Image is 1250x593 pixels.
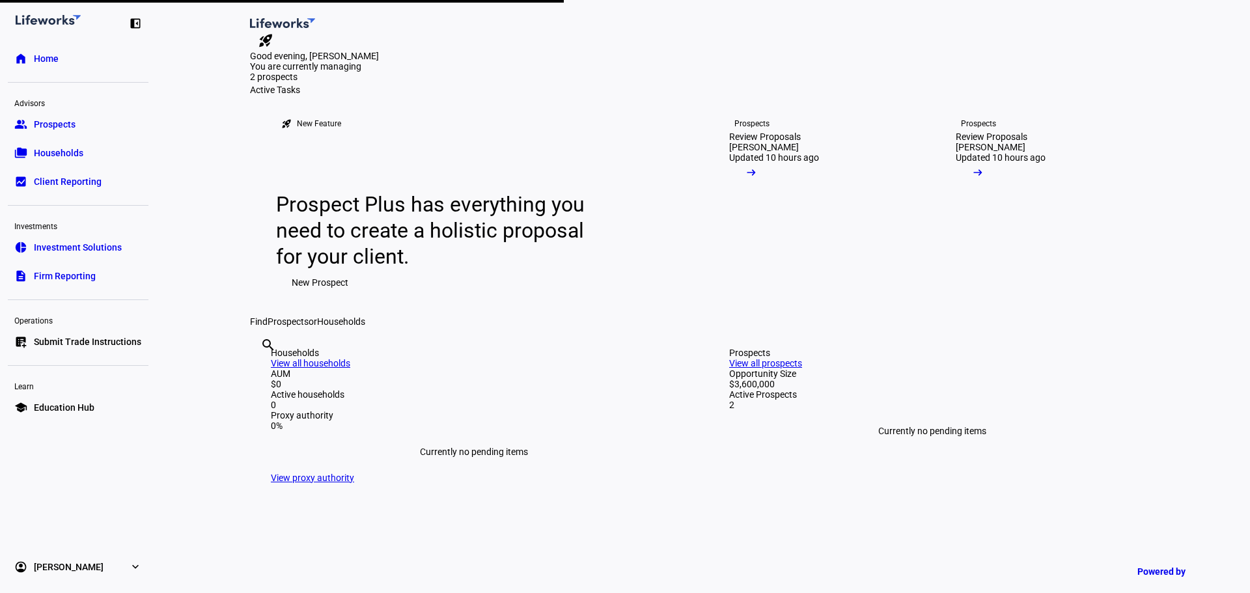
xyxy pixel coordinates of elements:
eth-mat-symbol: pie_chart [14,241,27,254]
span: Client Reporting [34,175,102,188]
span: Prospects [34,118,76,131]
a: View all prospects [729,358,802,368]
div: 2 prospects [250,72,380,82]
div: Prospect Plus has everything you need to create a holistic proposal for your client. [276,191,597,269]
span: Investment Solutions [34,241,122,254]
div: Operations [8,310,148,329]
button: New Prospect [276,269,364,296]
a: View all households [271,358,350,368]
span: You are currently managing [250,61,361,72]
span: Home [34,52,59,65]
div: 0 [271,400,677,410]
div: Prospects [734,118,770,129]
div: Proxy authority [271,410,677,421]
span: [PERSON_NAME] [34,560,104,573]
div: Active Prospects [729,389,1135,400]
eth-mat-symbol: group [14,118,27,131]
eth-mat-symbol: left_panel_close [129,17,142,30]
mat-icon: rocket_launch [258,33,273,48]
input: Enter name of prospect or household [260,355,263,370]
a: folder_copyHouseholds [8,140,148,166]
a: pie_chartInvestment Solutions [8,234,148,260]
eth-mat-symbol: folder_copy [14,146,27,159]
span: New Prospect [292,269,348,296]
span: Households [317,316,365,327]
span: Education Hub [34,401,94,414]
div: New Feature [297,118,341,129]
div: Currently no pending items [729,410,1135,452]
eth-mat-symbol: description [14,269,27,283]
a: groupProspects [8,111,148,137]
div: Prospects [961,118,996,129]
div: $0 [271,379,677,389]
eth-mat-symbol: expand_more [129,560,142,573]
span: Households [34,146,83,159]
a: ProspectsReview Proposals[PERSON_NAME]Updated 10 hours ago [708,95,924,316]
a: descriptionFirm Reporting [8,263,148,289]
div: Good evening, [PERSON_NAME] [250,51,1156,61]
div: 2 [729,400,1135,410]
mat-icon: search [260,337,276,353]
eth-mat-symbol: account_circle [14,560,27,573]
div: Updated 10 hours ago [956,152,1046,163]
div: Review Proposals [956,131,1027,142]
div: Advisors [8,93,148,111]
div: Active Tasks [250,85,1156,95]
a: ProspectsReview Proposals[PERSON_NAME]Updated 10 hours ago [935,95,1151,316]
div: AUM [271,368,677,379]
div: Review Proposals [729,131,801,142]
a: bid_landscapeClient Reporting [8,169,148,195]
div: [PERSON_NAME] [729,142,799,152]
div: Households [271,348,677,358]
mat-icon: arrow_right_alt [745,166,758,179]
div: Opportunity Size [729,368,1135,379]
eth-mat-symbol: home [14,52,27,65]
a: View proxy authority [271,473,354,483]
div: 0% [271,421,677,431]
div: Active households [271,389,677,400]
div: Currently no pending items [271,431,677,473]
mat-icon: arrow_right_alt [971,166,984,179]
div: Investments [8,216,148,234]
eth-mat-symbol: list_alt_add [14,335,27,348]
a: Powered by [1131,559,1230,583]
div: $3,600,000 [729,379,1135,389]
div: [PERSON_NAME] [956,142,1025,152]
span: Firm Reporting [34,269,96,283]
div: Updated 10 hours ago [729,152,819,163]
mat-icon: rocket_launch [281,118,292,129]
a: homeHome [8,46,148,72]
div: Prospects [729,348,1135,358]
eth-mat-symbol: school [14,401,27,414]
div: Find or [250,316,1156,327]
eth-mat-symbol: bid_landscape [14,175,27,188]
span: Submit Trade Instructions [34,335,141,348]
div: Learn [8,376,148,394]
span: Prospects [268,316,309,327]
